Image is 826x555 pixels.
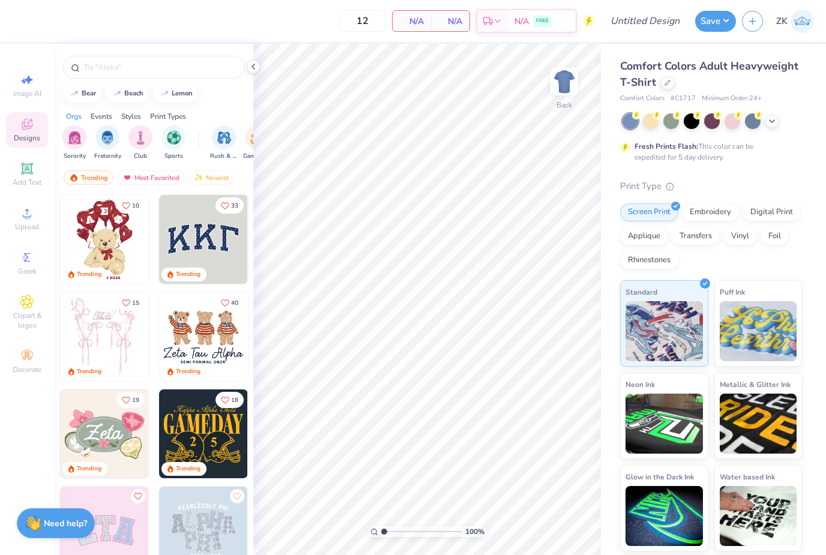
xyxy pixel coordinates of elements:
span: Game Day [243,152,271,161]
span: Fraternity [94,152,121,161]
span: Designs [14,133,40,143]
span: 100 % [465,526,484,537]
span: Add Text [13,178,41,187]
div: Styles [121,111,141,122]
span: Clipart & logos [6,311,48,330]
div: Transfers [672,227,720,245]
span: # C1717 [671,94,696,104]
div: Embroidery [682,203,739,221]
div: Digital Print [743,203,801,221]
a: ZK [776,10,814,33]
span: Decorate [13,365,41,374]
img: edfb13fc-0e43-44eb-bea2-bf7fc0dd67f9 [247,195,336,284]
img: d12a98c7-f0f7-4345-bf3a-b9f1b718b86e [148,292,237,381]
img: d12c9beb-9502-45c7-ae94-40b97fdd6040 [247,292,336,381]
div: filter for Game Day [243,125,271,161]
span: Image AI [13,89,41,98]
strong: Fresh Prints Flash: [635,142,698,151]
div: Most Favorited [117,170,185,185]
img: Game Day Image [250,131,264,145]
button: Like [131,489,145,503]
button: Like [116,197,145,214]
img: Fraternity Image [101,131,114,145]
div: filter for Sorority [62,125,86,161]
span: Greek [18,266,37,276]
div: filter for Fraternity [94,125,121,161]
span: 15 [132,300,139,306]
span: Sports [164,152,183,161]
span: Glow in the Dark Ink [626,470,694,483]
div: Events [91,111,112,122]
span: Standard [626,286,657,298]
span: 10 [132,203,139,209]
img: a3be6b59-b000-4a72-aad0-0c575b892a6b [159,292,248,381]
div: Trending [77,270,101,279]
div: Applique [620,227,668,245]
div: This color can be expedited for 5 day delivery. [635,141,782,163]
div: bear [82,90,96,97]
span: N/A [400,15,424,28]
span: 18 [231,397,238,403]
span: Neon Ink [626,378,655,391]
span: ZK [776,14,788,28]
img: 83dda5b0-2158-48ca-832c-f6b4ef4c4536 [60,292,149,381]
span: FREE [536,17,549,25]
button: filter button [161,125,185,161]
span: Puff Ink [720,286,745,298]
input: – – [339,10,386,32]
img: Glow in the Dark Ink [626,486,703,546]
button: Like [230,489,244,503]
div: Newest [188,170,234,185]
span: Comfort Colors Adult Heavyweight T-Shirt [620,59,798,89]
img: Zara Khokhar [791,10,814,33]
span: N/A [438,15,462,28]
img: trend_line.gif [160,90,169,97]
input: Untitled Design [601,9,689,33]
button: Like [116,392,145,408]
div: Foil [761,227,789,245]
img: trending.gif [69,173,79,182]
button: Like [216,295,244,311]
img: Rush & Bid Image [217,131,231,145]
button: filter button [62,125,86,161]
button: Like [216,392,244,408]
div: Vinyl [723,227,757,245]
button: filter button [94,125,121,161]
span: 40 [231,300,238,306]
span: Comfort Colors [620,94,665,104]
img: 010ceb09-c6fc-40d9-b71e-e3f087f73ee6 [60,389,149,478]
span: Metallic & Glitter Ink [720,378,791,391]
span: Sorority [64,152,86,161]
div: Trending [77,464,101,473]
img: 3b9aba4f-e317-4aa7-a679-c95a879539bd [159,195,248,284]
span: 19 [132,397,139,403]
img: e74243e0-e378-47aa-a400-bc6bcb25063a [148,195,237,284]
img: Sorority Image [68,131,82,145]
span: N/A [514,15,529,28]
span: Rush & Bid [210,152,238,161]
div: filter for Club [128,125,152,161]
div: Trending [176,367,200,376]
div: Print Types [150,111,186,122]
img: b8819b5f-dd70-42f8-b218-32dd770f7b03 [159,389,248,478]
img: Sports Image [167,131,181,145]
button: filter button [243,125,271,161]
span: Upload [15,222,39,232]
div: filter for Rush & Bid [210,125,238,161]
div: Orgs [66,111,82,122]
img: Back [552,70,576,94]
img: trend_line.gif [70,90,79,97]
button: Like [116,295,145,311]
div: Rhinestones [620,251,678,269]
div: Trending [176,464,200,473]
img: d6d5c6c6-9b9a-4053-be8a-bdf4bacb006d [148,389,237,478]
img: Standard [626,301,703,361]
img: Metallic & Glitter Ink [720,394,797,454]
img: Puff Ink [720,301,797,361]
img: 2b704b5a-84f6-4980-8295-53d958423ff9 [247,389,336,478]
button: beach [106,85,149,103]
button: Save [695,11,736,32]
strong: Need help? [44,518,87,529]
button: Like [216,197,244,214]
img: trend_line.gif [112,90,122,97]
